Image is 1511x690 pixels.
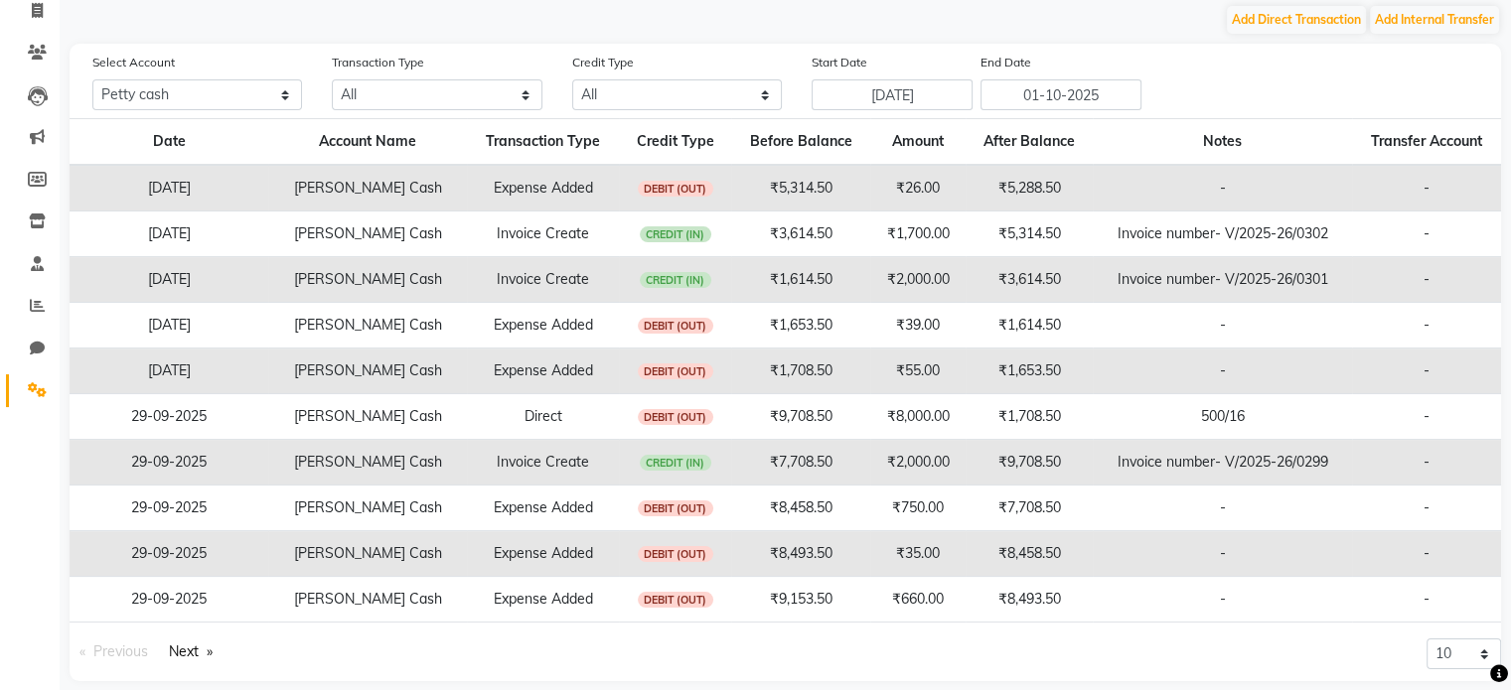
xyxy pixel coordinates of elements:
[70,394,268,440] td: 29-09-2025
[268,577,467,622] td: [PERSON_NAME] Cash
[1093,257,1352,303] td: Invoice number- V/2025-26/0301
[1093,577,1352,622] td: -
[467,165,619,211] td: Expense Added
[1227,6,1366,34] button: Add Direct Transaction
[1352,485,1501,531] td: -
[1352,211,1501,257] td: -
[1352,119,1501,166] th: Transfer Account
[638,500,713,516] span: DEBIT (OUT)
[966,394,1093,440] td: ₹1,708.50
[1093,485,1352,531] td: -
[467,119,619,166] th: Transaction Type
[332,54,424,71] label: Transaction Type
[467,257,619,303] td: Invoice Create
[93,642,148,660] span: Previous
[70,119,268,166] th: Date
[966,165,1093,211] td: ₹5,288.50
[870,440,966,485] td: ₹2,000.00
[1093,211,1352,257] td: Invoice number- V/2025-26/0302
[870,257,966,303] td: ₹2,000.00
[1093,303,1352,348] td: -
[870,211,966,257] td: ₹1,700.00
[812,54,867,71] label: Start Date
[268,348,467,394] td: [PERSON_NAME] Cash
[467,303,619,348] td: Expense Added
[731,485,870,531] td: ₹8,458.50
[638,181,713,197] span: DEBIT (OUT)
[731,394,870,440] td: ₹9,708.50
[1352,531,1501,577] td: -
[70,257,268,303] td: [DATE]
[1352,440,1501,485] td: -
[1093,165,1352,211] td: -
[1093,394,1352,440] td: 500/16
[640,272,711,288] span: CREDIT (IN)
[731,531,870,577] td: ₹8,493.50
[640,226,711,242] span: CREDIT (IN)
[70,211,268,257] td: [DATE]
[981,79,1141,110] input: End Date
[966,531,1093,577] td: ₹8,458.50
[870,577,966,622] td: ₹660.00
[870,394,966,440] td: ₹8,000.00
[966,257,1093,303] td: ₹3,614.50
[966,440,1093,485] td: ₹9,708.50
[467,577,619,622] td: Expense Added
[619,119,731,166] th: Credit Type
[1093,119,1352,166] th: Notes
[467,531,619,577] td: Expense Added
[268,531,467,577] td: [PERSON_NAME] Cash
[92,54,175,71] label: Select Account
[731,165,870,211] td: ₹5,314.50
[812,79,973,110] input: Start Date
[1352,165,1501,211] td: -
[268,165,467,211] td: [PERSON_NAME] Cash
[70,485,268,531] td: 29-09-2025
[1370,6,1499,34] button: Add Internal Transfer
[731,440,870,485] td: ₹7,708.50
[268,211,467,257] td: [PERSON_NAME] Cash
[159,638,223,665] a: Next
[870,531,966,577] td: ₹35.00
[1352,394,1501,440] td: -
[70,165,268,211] td: [DATE]
[638,546,713,562] span: DEBIT (OUT)
[638,318,713,334] span: DEBIT (OUT)
[268,440,467,485] td: [PERSON_NAME] Cash
[638,363,713,379] span: DEBIT (OUT)
[268,485,467,531] td: [PERSON_NAME] Cash
[966,577,1093,622] td: ₹8,493.50
[870,165,966,211] td: ₹26.00
[70,531,268,577] td: 29-09-2025
[467,348,619,394] td: Expense Added
[966,485,1093,531] td: ₹7,708.50
[870,348,966,394] td: ₹55.00
[870,119,966,166] th: Amount
[731,211,870,257] td: ₹3,614.50
[1352,303,1501,348] td: -
[70,303,268,348] td: [DATE]
[70,638,771,665] nav: Pagination
[1093,348,1352,394] td: -
[981,54,1031,71] label: End Date
[638,409,713,425] span: DEBIT (OUT)
[870,303,966,348] td: ₹39.00
[731,257,870,303] td: ₹1,614.50
[1093,531,1352,577] td: -
[467,485,619,531] td: Expense Added
[1093,440,1352,485] td: Invoice number- V/2025-26/0299
[731,577,870,622] td: ₹9,153.50
[731,119,870,166] th: Before Balance
[731,348,870,394] td: ₹1,708.50
[966,348,1093,394] td: ₹1,653.50
[640,455,711,471] span: CREDIT (IN)
[1352,348,1501,394] td: -
[70,440,268,485] td: 29-09-2025
[467,440,619,485] td: Invoice Create
[870,485,966,531] td: ₹750.00
[1352,577,1501,622] td: -
[966,303,1093,348] td: ₹1,614.50
[966,211,1093,257] td: ₹5,314.50
[467,394,619,440] td: Direct
[70,577,268,622] td: 29-09-2025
